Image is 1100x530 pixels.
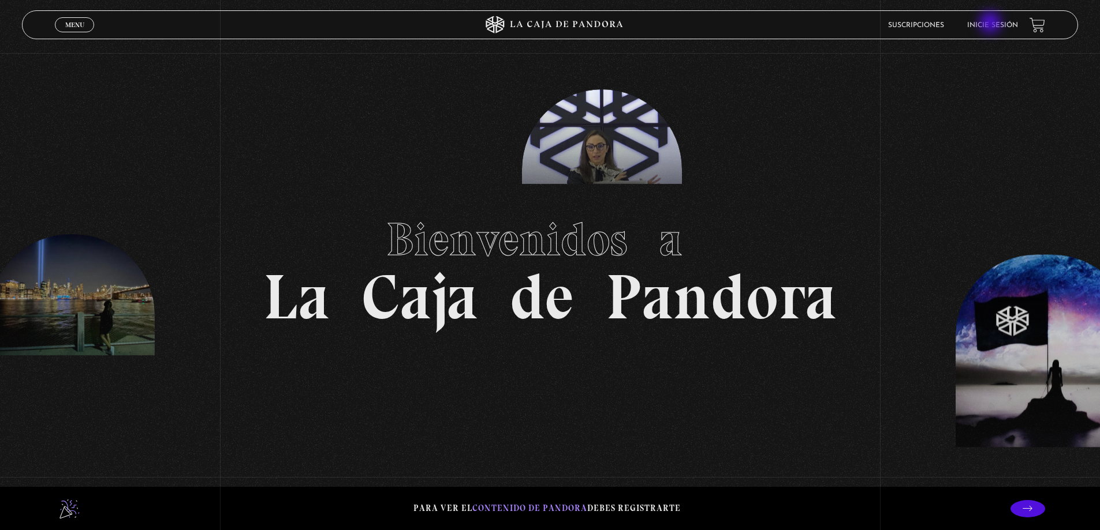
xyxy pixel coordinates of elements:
h1: La Caja de Pandora [263,202,837,329]
span: contenido de Pandora [472,503,587,513]
a: Suscripciones [888,22,944,29]
span: Cerrar [61,31,88,39]
a: Inicie sesión [967,22,1018,29]
span: Menu [65,21,84,28]
p: Para ver el debes registrarte [413,501,681,516]
span: Bienvenidos a [386,212,714,267]
a: View your shopping cart [1030,17,1045,33]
